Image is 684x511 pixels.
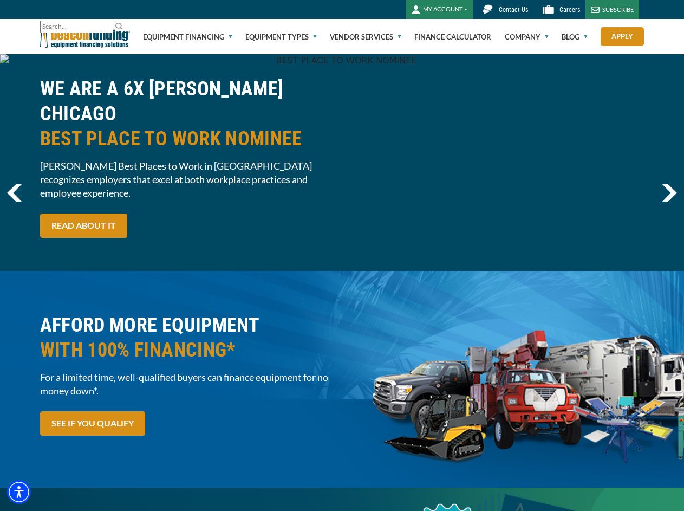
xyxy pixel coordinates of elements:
[559,6,580,14] span: Careers
[115,22,123,30] img: Search
[499,6,528,14] span: Contact Us
[40,214,127,238] a: READ ABOUT IT
[40,76,336,151] h2: WE ARE A 6X [PERSON_NAME] CHICAGO
[330,20,401,54] a: Vendor Services
[143,20,232,54] a: Equipment Financing
[40,338,336,363] span: WITH 100% FINANCING*
[40,371,336,398] span: For a limited time, well-qualified buyers can finance equipment for no money down*.
[662,184,677,202] img: Right Navigator
[40,126,336,151] span: BEST PLACE TO WORK NOMINEE
[662,184,677,202] a: next
[562,20,588,54] a: Blog
[414,20,491,54] a: Finance Calculator
[40,411,145,436] a: SEE IF YOU QUALIFY
[7,184,22,202] img: Left Navigator
[505,20,549,54] a: Company
[245,20,317,54] a: Equipment Types
[40,19,130,54] img: Beacon Funding Corporation logo
[7,184,22,202] a: previous
[40,21,113,33] input: Search
[7,480,31,504] div: Accessibility Menu
[601,27,644,46] a: Apply
[102,23,110,31] a: Clear search text
[40,159,336,200] span: [PERSON_NAME] Best Places to Work in [GEOGRAPHIC_DATA] recognizes employers that excel at both wo...
[40,313,336,363] h2: AFFORD MORE EQUIPMENT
